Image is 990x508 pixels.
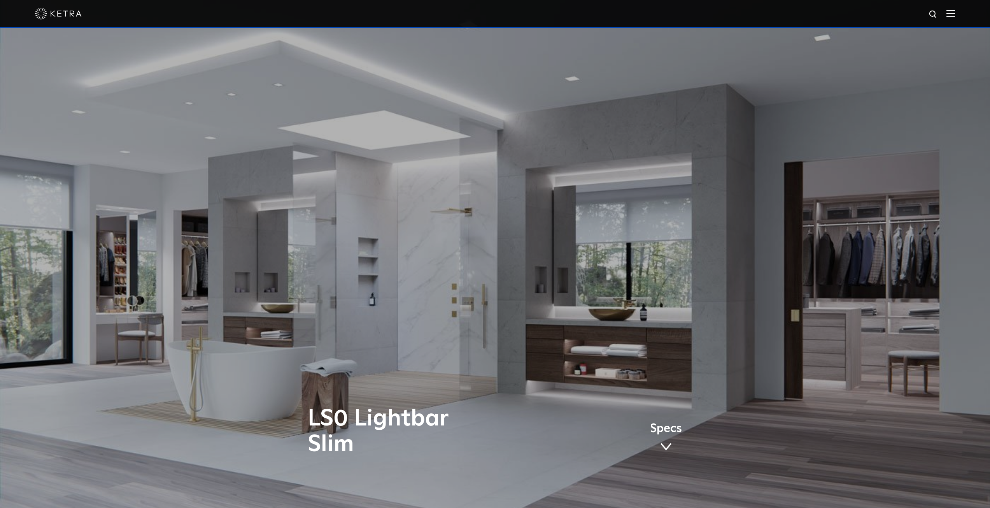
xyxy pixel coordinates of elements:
[946,10,955,17] img: Hamburger%20Nav.svg
[650,423,682,454] a: Specs
[650,423,682,434] span: Specs
[35,8,82,19] img: ketra-logo-2019-white
[929,10,938,19] img: search icon
[308,406,527,457] h1: LS0 Lightbar Slim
